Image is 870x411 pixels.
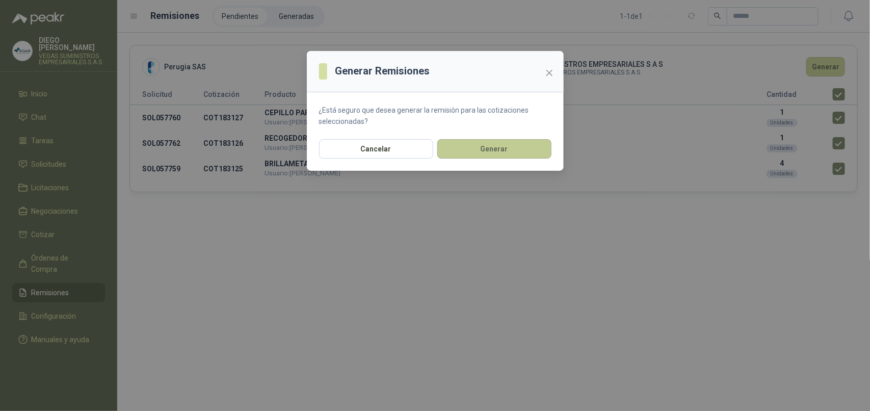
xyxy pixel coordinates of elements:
[319,139,433,159] button: Cancelar
[437,139,551,159] button: Generar
[335,63,430,79] h3: Generar Remisiones
[545,69,553,77] span: close
[319,105,551,127] p: ¿Está seguro que desea generar la remisión para las cotizaciones seleccionadas?
[541,65,558,81] button: Close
